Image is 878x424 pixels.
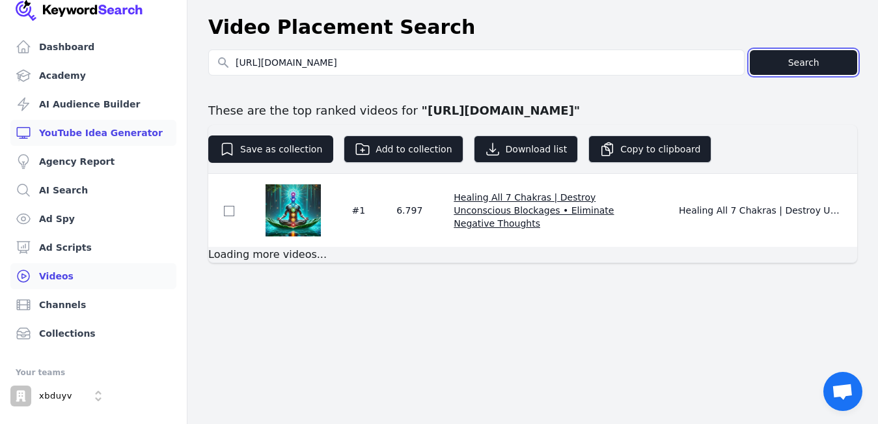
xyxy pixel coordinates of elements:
[266,184,321,236] img: hq720.jpg
[10,320,176,346] a: Collections
[352,205,366,216] span: # 1
[224,206,234,216] input: Toggle Row Selected
[10,234,176,261] a: Ad Scripts
[396,205,422,216] span: 6.797
[10,206,176,232] a: Ad Spy
[10,386,31,406] img: xbduyv
[474,135,579,163] button: Download list
[823,372,862,411] a: Open chat
[208,102,580,120] div: These are the top ranked videos for
[10,292,176,318] a: Channels
[10,34,176,60] a: Dashboard
[454,192,614,229] span: Healing All 7 Chakras | Destroy Unconscious Blockages • Eliminate Negative Thoughts
[209,50,744,75] input: Search
[344,135,463,163] button: Add to collection
[679,204,842,217] p: Healing All 7 Chakras | Destroy Unconscious Blockages • Eliminate Negative Thoughts _____________...
[208,247,857,262] h4: Loading more videos...
[10,63,176,89] a: Academy
[16,365,171,380] div: Your teams
[10,91,176,117] a: AI Audience Builder
[588,135,711,163] button: Copy to clipboard
[10,120,176,146] a: YouTube Idea Generator
[208,16,475,39] h1: Video Placement Search
[10,386,109,406] button: Open organization switcher
[10,148,176,175] a: Agency Report
[208,135,333,163] button: Save as collection
[39,390,72,402] p: xbduyv
[10,177,176,203] a: AI Search
[10,263,176,289] a: Videos
[422,104,581,117] span: " [URL][DOMAIN_NAME] "
[750,50,857,75] button: Search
